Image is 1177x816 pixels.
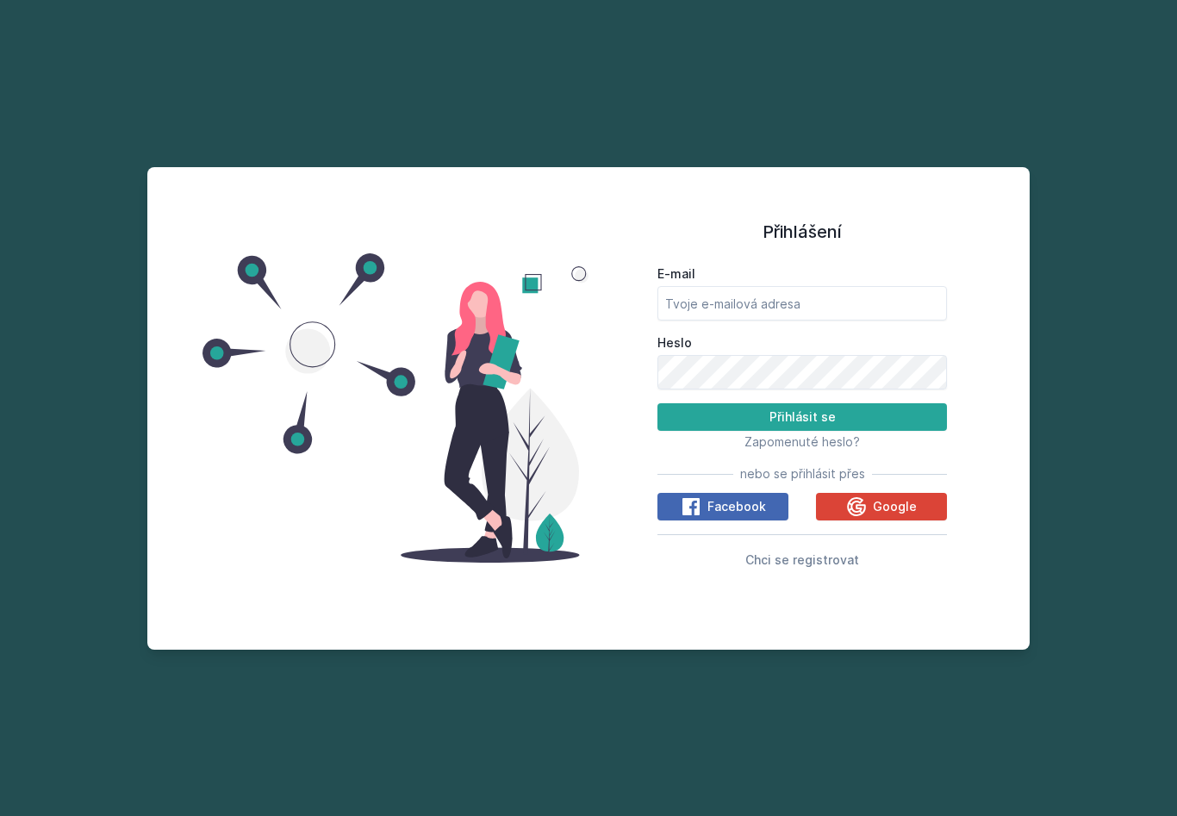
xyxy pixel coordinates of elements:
[740,465,865,483] span: nebo se přihlásit přes
[657,265,947,283] label: E-mail
[745,549,859,570] button: Chci se registrovat
[657,219,947,245] h1: Přihlášení
[745,552,859,567] span: Chci se registrovat
[657,493,788,520] button: Facebook
[873,498,917,515] span: Google
[816,493,947,520] button: Google
[657,403,947,431] button: Přihlásit se
[744,434,860,449] span: Zapomenuté heslo?
[657,334,947,352] label: Heslo
[707,498,766,515] span: Facebook
[657,286,947,321] input: Tvoje e-mailová adresa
